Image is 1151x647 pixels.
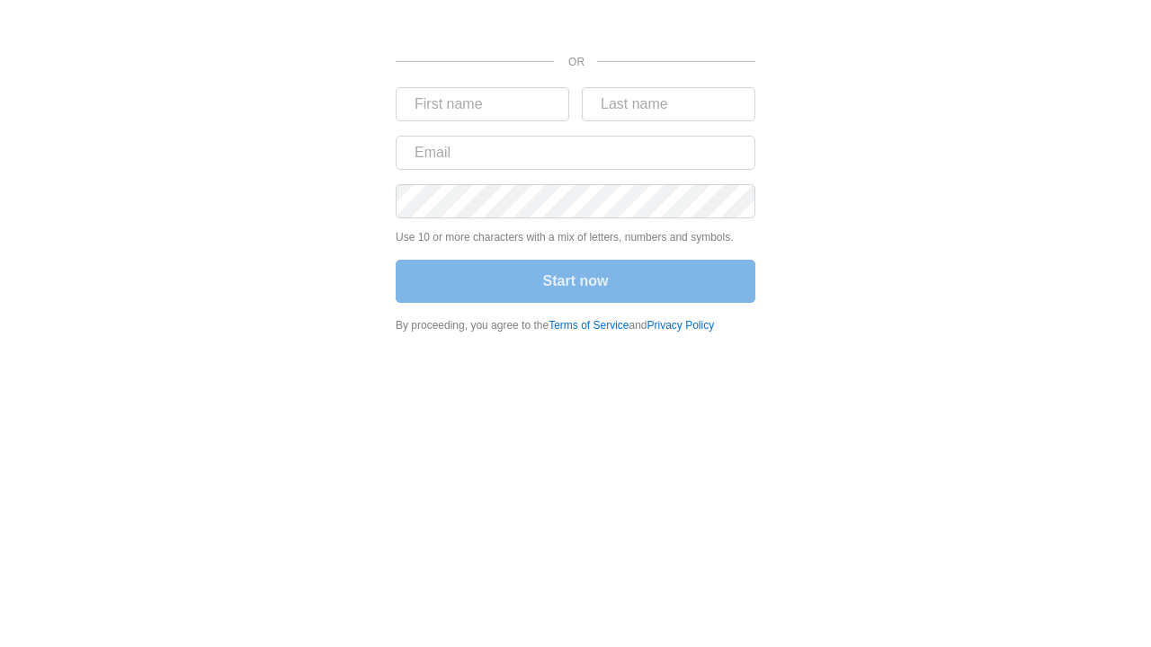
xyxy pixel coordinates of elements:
input: Last name [582,87,755,121]
a: Terms of Service [549,319,629,332]
p: OR [568,54,575,70]
a: Privacy Policy [647,319,715,332]
div: By proceeding, you agree to the and [396,317,755,333]
input: Email [396,136,755,170]
p: Use 10 or more characters with a mix of letters, numbers and symbols. [396,229,755,245]
input: First name [396,87,569,121]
